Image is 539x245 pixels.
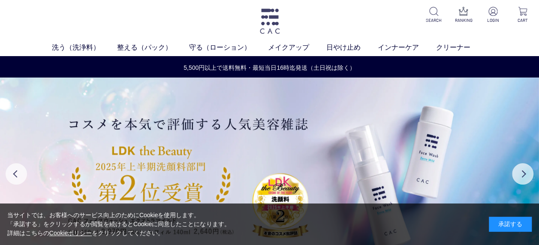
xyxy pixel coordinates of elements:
[513,17,532,24] p: CART
[436,42,488,53] a: クリーナー
[454,17,473,24] p: RANKING
[425,17,443,24] p: SEARCH
[189,42,268,53] a: 守る（ローション）
[6,163,27,185] button: Previous
[378,42,436,53] a: インナーケア
[117,42,189,53] a: 整える（パック）
[512,163,533,185] button: Next
[454,7,473,24] a: RANKING
[268,42,326,53] a: メイクアップ
[489,217,532,232] div: 承諾する
[49,230,92,236] a: Cookieポリシー
[484,7,503,24] a: LOGIN
[7,211,230,238] div: 当サイトでは、お客様へのサービス向上のためにCookieを使用します。 「承諾する」をクリックするか閲覧を続けるとCookieに同意したことになります。 詳細はこちらの をクリックしてください。
[0,63,539,72] a: 5,500円以上で送料無料・最短当日16時迄発送（土日祝は除く）
[326,42,378,53] a: 日やけ止め
[52,42,117,53] a: 洗う（洗浄料）
[425,7,443,24] a: SEARCH
[259,9,281,34] img: logo
[484,17,503,24] p: LOGIN
[513,7,532,24] a: CART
